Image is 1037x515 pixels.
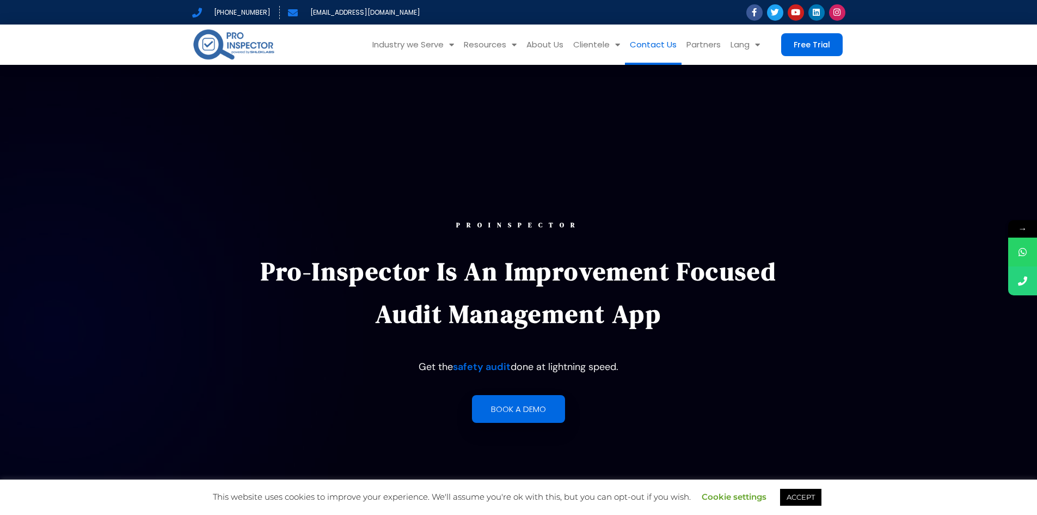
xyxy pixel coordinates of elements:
[1008,220,1037,238] span: →
[568,25,625,65] a: Clientele
[682,25,726,65] a: Partners
[472,395,565,423] a: Book a demo
[245,222,793,228] div: PROINSPECTOR
[453,360,511,373] a: safety audit
[192,27,275,62] img: pro-inspector-logo
[245,357,793,377] p: Get the done at lightning speed.
[211,6,271,19] span: [PHONE_NUMBER]
[459,25,521,65] a: Resources
[521,25,568,65] a: About Us
[292,25,765,65] nav: Menu
[491,405,546,413] span: Book a demo
[367,25,459,65] a: Industry we Serve
[794,41,830,49] span: Free Trial
[288,6,420,19] a: [EMAIL_ADDRESS][DOMAIN_NAME]
[780,489,821,506] a: ACCEPT
[308,6,420,19] span: [EMAIL_ADDRESS][DOMAIN_NAME]
[245,250,793,335] p: Pro-Inspector is an improvement focused audit management app
[702,492,766,502] a: Cookie settings
[213,492,824,502] span: This website uses cookies to improve your experience. We'll assume you're ok with this, but you c...
[781,33,843,56] a: Free Trial
[726,25,765,65] a: Lang
[625,25,682,65] a: Contact Us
